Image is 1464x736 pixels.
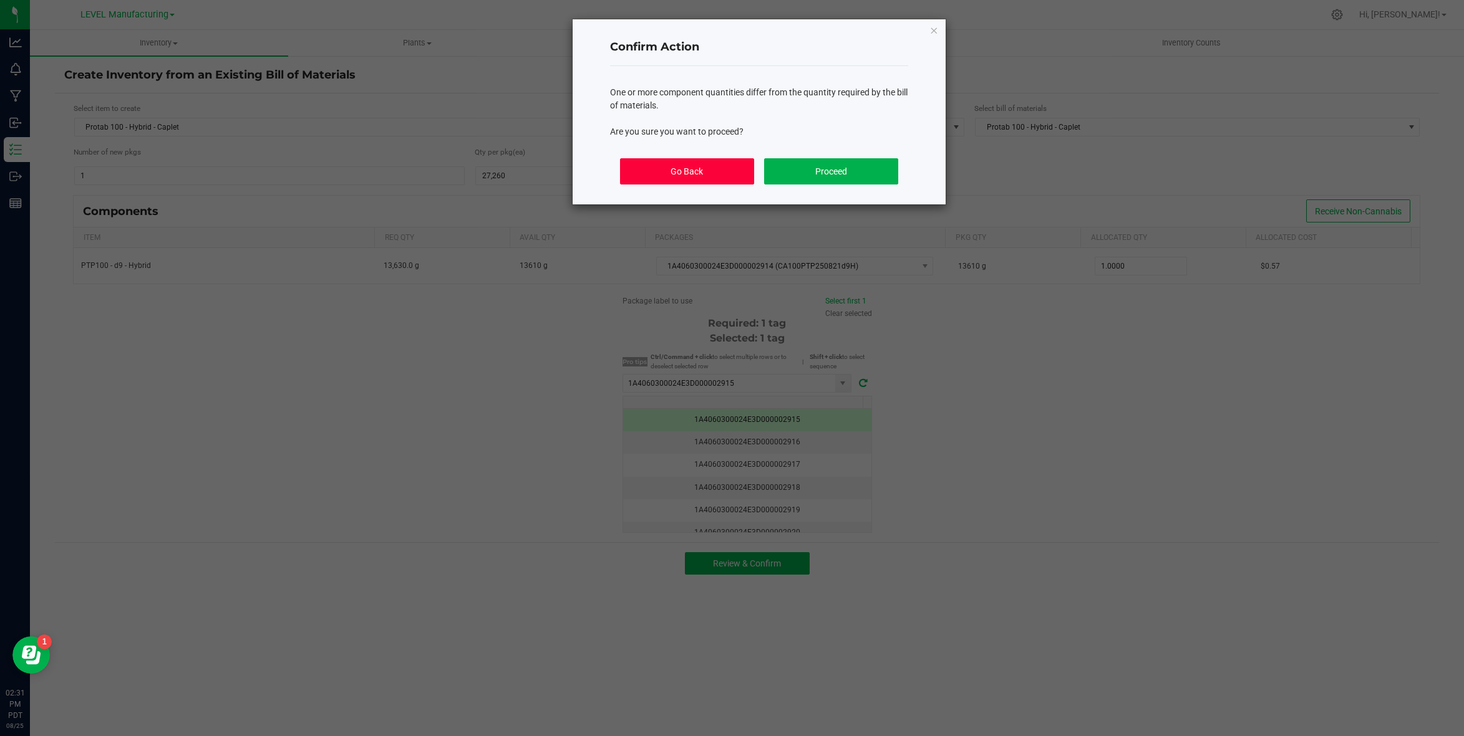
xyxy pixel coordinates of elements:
[929,22,938,37] button: Close
[764,158,898,184] button: Proceed
[37,634,52,649] iframe: Resource center unread badge
[620,158,754,184] button: Go Back
[610,86,908,112] p: One or more component quantities differ from the quantity required by the bill of materials.
[610,39,908,55] h4: Confirm Action
[12,636,50,674] iframe: Resource center
[610,125,908,138] p: Are you sure you want to proceed?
